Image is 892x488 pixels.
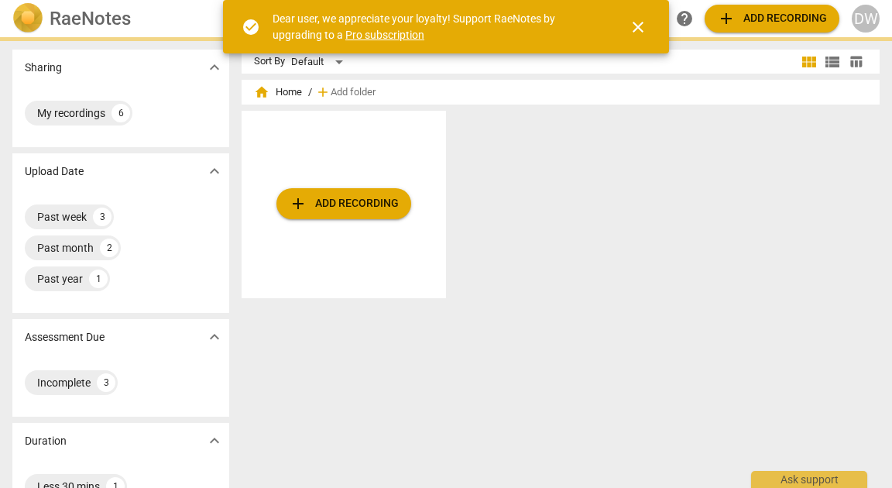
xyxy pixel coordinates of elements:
span: help [675,9,694,28]
span: expand_more [205,162,224,180]
span: close [629,18,647,36]
div: Ask support [751,471,867,488]
span: / [308,87,312,98]
span: Add recording [289,194,399,213]
div: My recordings [37,105,105,121]
div: Incomplete [37,375,91,390]
div: Past month [37,240,94,256]
span: expand_more [205,328,224,346]
span: Home [254,84,302,100]
h2: RaeNotes [50,8,131,29]
span: Add folder [331,87,376,98]
button: Show more [203,325,226,349]
div: 6 [111,104,130,122]
div: 1 [89,270,108,288]
p: Assessment Due [25,329,105,345]
img: Logo [12,3,43,34]
div: Sort By [254,56,285,67]
span: expand_more [205,58,224,77]
button: Close [619,9,657,46]
a: LogoRaeNotes [12,3,226,34]
span: view_module [800,53,818,71]
span: add [717,9,736,28]
span: add [315,84,331,100]
div: Default [291,50,348,74]
button: DW [852,5,880,33]
div: 3 [93,208,111,226]
button: Upload [705,5,839,33]
button: List view [821,50,844,74]
span: home [254,84,269,100]
span: check_circle [242,18,260,36]
p: Upload Date [25,163,84,180]
a: Pro subscription [345,29,424,41]
div: Dear user, we appreciate your loyalty! Support RaeNotes by upgrading to a [273,11,601,43]
span: Add recording [717,9,827,28]
button: Upload [276,188,411,219]
button: Show more [203,160,226,183]
a: Help [671,5,698,33]
span: table_chart [849,54,863,69]
p: Sharing [25,60,62,76]
button: Show more [203,56,226,79]
button: Tile view [798,50,821,74]
span: add [289,194,307,213]
div: 2 [100,239,118,257]
button: Show more [203,429,226,452]
button: Table view [844,50,867,74]
p: Duration [25,433,67,449]
div: Past year [37,271,83,287]
div: Past week [37,209,87,225]
div: 3 [97,373,115,392]
span: view_list [823,53,842,71]
span: expand_more [205,431,224,450]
